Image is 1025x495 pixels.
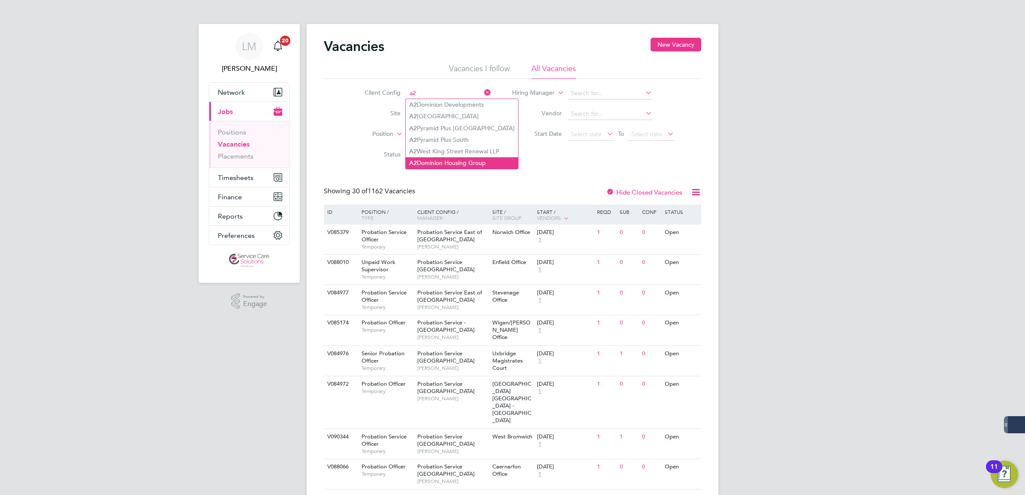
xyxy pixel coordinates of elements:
[362,273,413,280] span: Temporary
[218,128,246,136] a: Positions
[362,327,413,333] span: Temporary
[595,459,617,475] div: 1
[595,346,617,362] div: 1
[417,448,488,455] span: [PERSON_NAME]
[618,346,640,362] div: 1
[209,187,289,206] button: Finance
[537,327,543,334] span: 1
[362,258,395,273] span: Unpaid Work Supervisor
[352,187,415,195] span: 1162 Vacancies
[640,376,662,392] div: 0
[640,225,662,240] div: 0
[406,157,518,169] li: Dominion Housing Group
[280,36,290,46] span: 20
[492,319,531,341] span: Wigan/[PERSON_NAME] Office
[618,429,640,445] div: 1
[537,259,593,266] div: [DATE]
[324,38,384,55] h2: Vacancies
[537,229,593,236] div: [DATE]
[218,108,233,116] span: Jobs
[537,381,593,388] div: [DATE]
[571,130,602,138] span: Select date
[537,388,543,395] span: 1
[209,226,289,245] button: Preferences
[663,376,700,392] div: Open
[492,380,531,423] span: [GEOGRAPHIC_DATA] [GEOGRAPHIC_DATA] - [GEOGRAPHIC_DATA]
[229,254,269,267] img: servicecare-logo-retina.png
[537,266,543,273] span: 1
[362,463,406,470] span: Probation Officer
[417,463,475,477] span: Probation Service [GEOGRAPHIC_DATA]
[209,121,289,168] div: Jobs
[537,319,593,327] div: [DATE]
[325,285,355,301] div: V084977
[417,228,482,243] span: Probation Service East of [GEOGRAPHIC_DATA]
[537,297,543,304] span: 1
[362,243,413,250] span: Temporary
[417,214,443,221] span: Manager
[218,174,253,182] span: Timesheets
[218,88,245,96] span: Network
[663,346,700,362] div: Open
[362,471,413,477] span: Temporary
[512,130,562,138] label: Start Date
[631,130,662,138] span: Select date
[406,123,518,134] li: Pyramid Plus [GEOGRAPHIC_DATA]
[362,228,407,243] span: Probation Service Officer
[409,125,417,132] b: A2
[449,63,510,79] li: Vacancies I follow
[537,236,543,243] span: 1
[362,214,374,221] span: Type
[417,289,482,303] span: Probation Service East of [GEOGRAPHIC_DATA]
[362,319,406,326] span: Probation Officer
[663,459,700,475] div: Open
[492,258,526,266] span: Enfield Office
[991,461,1018,488] button: Open Resource Center, 11 new notifications
[595,315,617,331] div: 1
[595,204,617,219] div: Reqd
[537,441,543,448] span: 1
[618,204,640,219] div: Sub
[362,289,407,303] span: Probation Service Officer
[209,83,289,102] button: Network
[492,433,532,440] span: West Bromwich
[362,380,406,387] span: Probation Officer
[663,255,700,270] div: Open
[409,113,417,120] b: A2
[512,109,562,117] label: Vendor
[505,89,555,97] label: Hiring Manager
[325,315,355,331] div: V085174
[490,204,535,225] div: Site /
[568,108,652,120] input: Search for...
[663,315,700,331] div: Open
[362,350,404,364] span: Senior Probation Officer
[417,258,475,273] span: Probation Service [GEOGRAPHIC_DATA]
[406,134,518,146] li: Pyramid Plus South
[640,459,662,475] div: 0
[209,207,289,225] button: Reports
[409,136,417,144] b: A2
[218,212,243,220] span: Reports
[417,365,488,372] span: [PERSON_NAME]
[362,304,413,311] span: Temporary
[492,350,523,372] span: Uxbridge Magistrates Court
[595,285,617,301] div: 1
[606,188,682,196] label: Hide Closed Vacancies
[568,87,652,99] input: Search for...
[615,128,627,139] span: To
[325,255,355,270] div: V088010
[492,289,519,303] span: Stevenage Office
[595,429,617,445] div: 1
[209,102,289,121] button: Jobs
[325,376,355,392] div: V084972
[409,148,417,155] b: A2
[218,231,255,240] span: Preferences
[618,225,640,240] div: 0
[406,99,518,111] li: Dominion Developments
[209,63,289,74] span: Lee McMillan
[640,285,662,301] div: 0
[324,187,417,196] div: Showing
[351,109,401,117] label: Site
[990,467,998,478] div: 11
[355,204,415,225] div: Position /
